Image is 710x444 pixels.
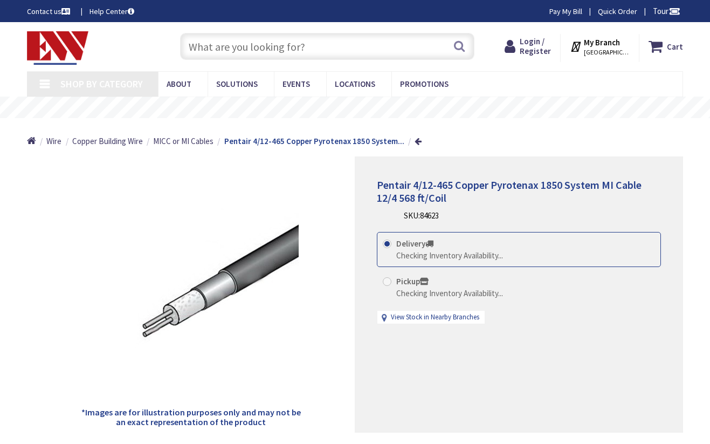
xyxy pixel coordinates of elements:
[570,37,630,56] div: My Branch [GEOGRAPHIC_DATA], [GEOGRAPHIC_DATA]
[27,31,88,65] img: Electrical Wholesalers, Inc.
[404,210,439,221] div: SKU:
[83,180,299,395] img: Pentair 4/12-465 Copper Pyrotenax 1850 System MI Cable 12/4 568 ft/Coil
[216,79,258,89] span: Solutions
[257,102,454,114] rs-layer: Free Same Day Pickup at 19 Locations
[396,238,433,249] strong: Delivery
[505,37,551,56] a: Login / Register
[153,135,213,147] a: MICC or MI Cables
[396,288,503,299] div: Checking Inventory Availability...
[391,312,479,323] a: View Stock in Nearby Branches
[667,37,683,56] strong: Cart
[167,79,191,89] span: About
[46,135,61,147] a: Wire
[396,276,429,286] strong: Pickup
[60,78,143,90] span: Shop By Category
[400,79,449,89] span: Promotions
[46,136,61,146] span: Wire
[420,210,439,221] span: 84623
[27,6,72,17] a: Contact us
[653,6,680,16] span: Tour
[224,136,404,146] strong: Pentair 4/12-465 Copper Pyrotenax 1850 System...
[549,6,582,17] a: Pay My Bill
[89,6,134,17] a: Help Center
[335,79,375,89] span: Locations
[72,135,143,147] a: Copper Building Wire
[180,33,474,60] input: What are you looking for?
[79,408,302,427] h5: *Images are for illustration purposes only and may not be an exact representation of the product
[153,136,213,146] span: MICC or MI Cables
[396,250,503,261] div: Checking Inventory Availability...
[598,6,637,17] a: Quick Order
[282,79,310,89] span: Events
[584,48,630,57] span: [GEOGRAPHIC_DATA], [GEOGRAPHIC_DATA]
[584,37,620,47] strong: My Branch
[72,136,143,146] span: Copper Building Wire
[520,36,551,56] span: Login / Register
[649,37,683,56] a: Cart
[377,178,642,204] span: Pentair 4/12-465 Copper Pyrotenax 1850 System MI Cable 12/4 568 ft/Coil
